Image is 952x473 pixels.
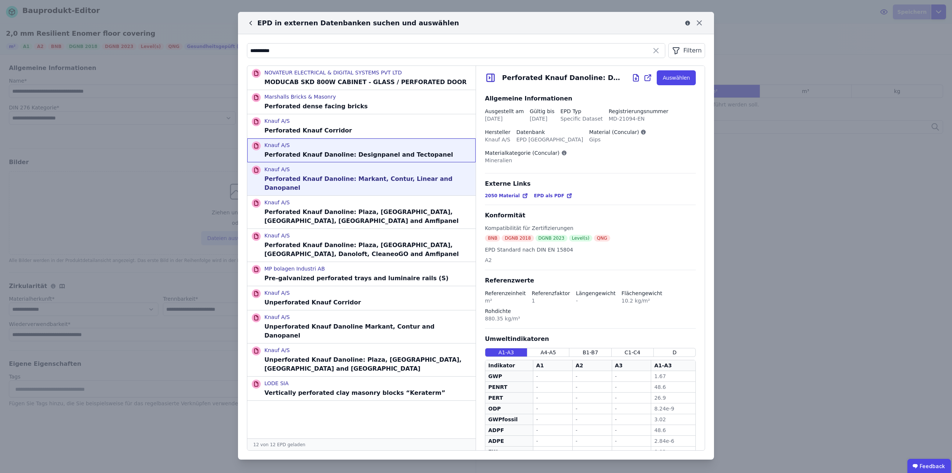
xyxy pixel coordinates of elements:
div: - [536,383,569,391]
div: 12 von 12 EPD geladen [247,438,476,450]
div: Allgemeine Informationen [485,94,696,103]
div: m² [485,297,526,304]
p: Knauf A/S [264,117,352,125]
div: ADPF [488,426,530,434]
div: EPD Standard nach DIN EN 15804 [485,246,573,256]
div: - [536,437,569,445]
div: 8.24e-9 [654,405,692,412]
div: - [576,448,609,456]
div: ADPE [488,437,530,445]
div: A1-A3 [654,362,672,369]
p: Knauf A/S [264,166,471,173]
div: Rohdichte [485,307,520,315]
div: EPD Typ [560,108,603,115]
span: 2050 Material [485,193,520,199]
p: Perforated Knauf Danoline: Designpanel and Tectopanel [264,150,453,159]
div: 3.02 [654,416,692,423]
p: MP bolagen Industri AB [264,265,448,272]
div: 1 [532,297,570,304]
p: Knauf A/S [264,346,471,354]
div: Level(s) [569,235,592,242]
div: 48.6 [654,383,692,391]
div: 880.35 kg/m³ [485,315,520,322]
button: Auswählen [657,70,696,85]
div: - [576,426,609,434]
div: - [576,405,609,412]
div: A1 [536,362,544,369]
p: Perforated Knauf Danoline: Plaza, [GEOGRAPHIC_DATA], [GEOGRAPHIC_DATA], Danoloft, CleaneoGO and A... [264,241,471,259]
div: QNG [594,235,610,242]
div: - [536,405,569,412]
div: FW [488,448,530,456]
p: Perforated dense facing bricks [264,102,368,111]
div: GWP [488,373,530,380]
p: NOVATEUR ELECTRICAL & DIGITAL SYSTEMS PVT LTD [264,69,467,76]
div: - [615,426,648,434]
p: Unperforated Knauf Danoline Markant, Contur and Danopanel [264,322,471,340]
div: A2 [576,362,583,369]
div: - [576,416,609,423]
div: GWPfossil [488,416,530,423]
div: - [615,405,648,412]
div: - [615,373,648,380]
p: Knauf A/S [264,232,471,239]
div: - [576,437,609,445]
span: A4-A5 [540,349,556,356]
div: ODP [488,405,530,412]
div: Materialkategorie (Concular) [485,149,567,157]
p: Knauf A/S [264,199,471,206]
span: D [673,349,677,356]
div: Externe Links [485,179,696,188]
p: Knauf A/S [264,289,361,297]
div: Registrierungsnummer [609,108,669,115]
div: Ausgestellt am [485,108,524,115]
div: - [615,383,648,391]
div: [DATE] [485,115,524,122]
div: Gültig bis [530,108,554,115]
div: Hersteller [485,128,510,136]
div: Umweltindikatoren [485,335,696,343]
p: Perforated Knauf Danoline: Plaza, [GEOGRAPHIC_DATA], [GEOGRAPHIC_DATA], [GEOGRAPHIC_DATA] and Amf... [264,208,471,226]
div: Referenzfaktor [532,290,570,297]
div: 48.6 [654,426,692,434]
div: BNB [485,235,500,242]
div: - [615,437,648,445]
div: MD-21094-EN [609,115,669,122]
div: - [615,416,648,423]
span: EPD als PDF [534,193,565,199]
div: - [615,394,648,402]
div: 10.2 kg/m² [621,297,662,304]
div: Knauf A/S [485,136,510,143]
div: DGNB 2018 [502,235,534,242]
div: 0.02 [654,448,692,456]
div: - [615,448,648,456]
div: - [536,448,569,456]
div: Indikator [488,362,515,369]
div: Material (Concular) [589,128,646,136]
div: Konformität [485,211,696,220]
div: - [576,297,616,304]
p: Perforated Knauf Danoline: Markant, Contur, Linear and Danopanel [264,175,471,192]
div: - [576,373,609,380]
p: Knauf A/S [264,141,453,149]
div: Perforated Knauf Danoline: Designpanel and Tectopanel [502,73,621,83]
div: Referenzeinheit [485,290,526,297]
div: Referenzwerte [485,276,696,285]
p: Knauf A/S [264,313,471,321]
span: A1-A3 [498,349,514,356]
div: A2 [485,256,573,264]
div: Gips [589,136,646,143]
p: Perforated Knauf Corridor [264,126,352,135]
div: - [536,373,569,380]
div: A3 [615,362,623,369]
span: C1-C4 [625,349,640,356]
div: PENRT [488,383,530,391]
div: PERT [488,394,530,402]
div: 26.9 [654,394,692,402]
div: DGNB 2023 [535,235,567,242]
button: Filtern [668,43,705,58]
div: Mineralien [485,157,567,164]
div: - [536,416,569,423]
div: 1.67 [654,373,692,380]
